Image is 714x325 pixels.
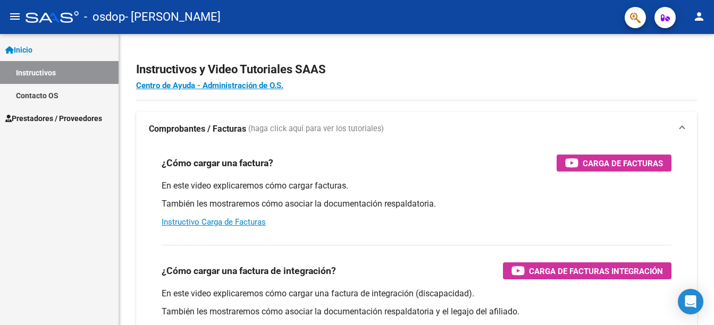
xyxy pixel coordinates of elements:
span: Inicio [5,44,32,56]
a: Centro de Ayuda - Administración de O.S. [136,81,283,90]
h2: Instructivos y Video Tutoriales SAAS [136,59,697,80]
p: También les mostraremos cómo asociar la documentación respaldatoria y el legajo del afiliado. [162,306,671,318]
mat-icon: person [693,10,705,23]
strong: Comprobantes / Facturas [149,123,246,135]
span: (haga click aquí para ver los tutoriales) [248,123,384,135]
span: Carga de Facturas Integración [529,264,663,278]
mat-expansion-panel-header: Comprobantes / Facturas (haga click aquí para ver los tutoriales) [136,112,697,146]
p: También les mostraremos cómo asociar la documentación respaldatoria. [162,198,671,210]
button: Carga de Facturas Integración [503,262,671,279]
span: Carga de Facturas [583,157,663,170]
h3: ¿Cómo cargar una factura? [162,156,273,170]
mat-icon: menu [9,10,21,23]
p: En este video explicaremos cómo cargar una factura de integración (discapacidad). [162,288,671,300]
span: - [PERSON_NAME] [125,5,221,29]
span: - osdop [84,5,125,29]
h3: ¿Cómo cargar una factura de integración? [162,263,336,278]
button: Carga de Facturas [557,155,671,172]
span: Prestadores / Proveedores [5,113,102,124]
div: Open Intercom Messenger [678,289,703,314]
a: Instructivo Carga de Facturas [162,217,266,227]
p: En este video explicaremos cómo cargar facturas. [162,180,671,192]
